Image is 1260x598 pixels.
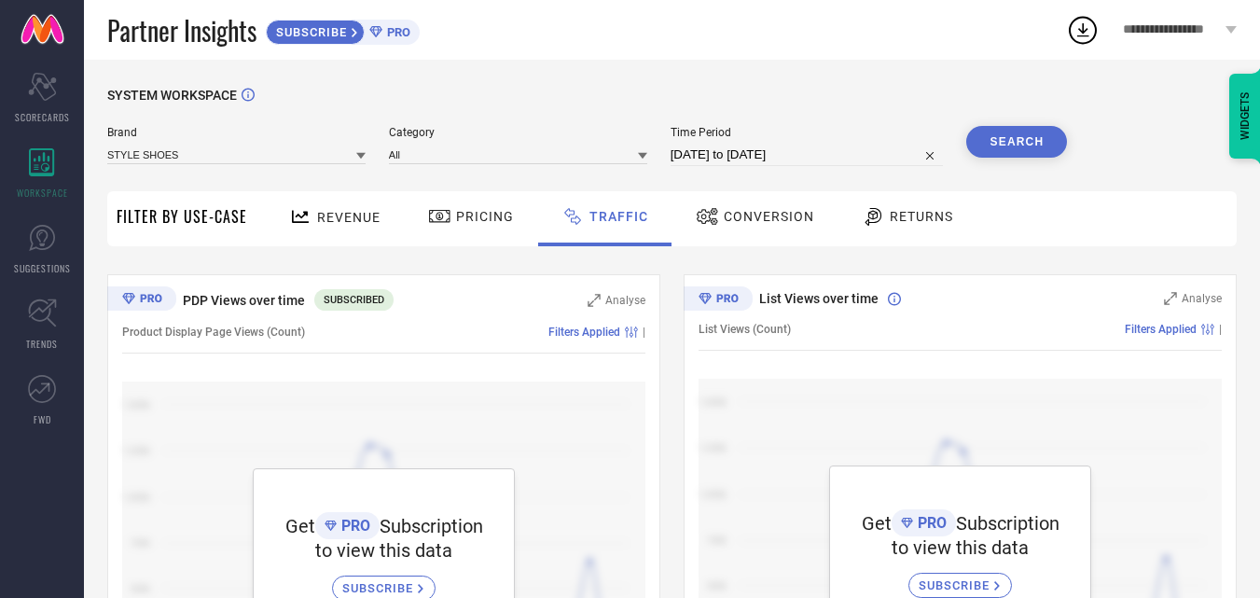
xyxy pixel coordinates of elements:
[892,536,1029,559] span: to view this data
[26,337,58,351] span: TRENDS
[589,209,648,224] span: Traffic
[759,291,879,306] span: List Views over time
[684,286,753,314] div: Premium
[908,559,1012,598] a: SUBSCRIBE
[1125,323,1197,336] span: Filters Applied
[1219,323,1222,336] span: |
[724,209,814,224] span: Conversion
[107,88,237,103] span: SYSTEM WORKSPACE
[117,205,247,228] span: Filter By Use-Case
[913,514,947,532] span: PRO
[183,293,305,308] span: PDP Views over time
[380,515,483,537] span: Subscription
[862,512,892,535] span: Get
[643,326,645,339] span: |
[919,578,994,592] span: SUBSCRIBE
[956,512,1059,535] span: Subscription
[107,286,176,314] div: Premium
[671,144,944,166] input: Select time period
[285,515,315,537] span: Get
[266,15,420,45] a: SUBSCRIBEPRO
[966,126,1067,158] button: Search
[456,209,514,224] span: Pricing
[1066,13,1100,47] div: Open download list
[671,126,944,139] span: Time Period
[107,11,256,49] span: Partner Insights
[267,25,352,39] span: SUBSCRIBE
[699,323,791,336] span: List Views (Count)
[107,126,366,139] span: Brand
[605,294,645,307] span: Analyse
[382,25,410,39] span: PRO
[337,517,370,535] span: PRO
[315,539,452,562] span: to view this data
[14,261,71,275] span: SUGGESTIONS
[17,186,68,200] span: WORKSPACE
[890,209,953,224] span: Returns
[15,110,70,124] span: SCORECARDS
[1164,292,1177,305] svg: Zoom
[122,326,305,339] span: Product Display Page Views (Count)
[34,412,51,426] span: FWD
[317,210,381,225] span: Revenue
[324,294,384,306] span: SUBSCRIBED
[389,126,647,139] span: Category
[548,326,620,339] span: Filters Applied
[342,581,418,595] span: SUBSCRIBE
[588,294,601,307] svg: Zoom
[1182,292,1222,305] span: Analyse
